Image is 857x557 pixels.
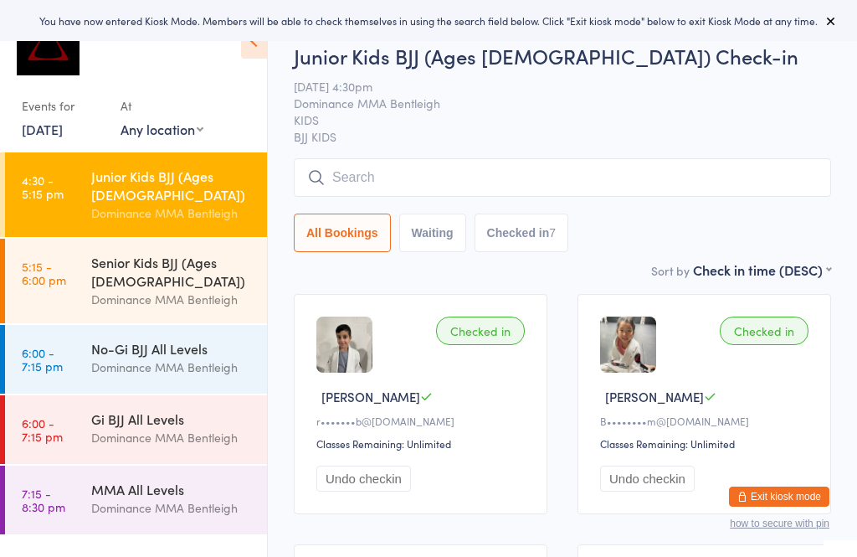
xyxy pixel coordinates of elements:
[730,518,829,529] button: how to secure with pin
[121,92,203,120] div: At
[475,214,569,252] button: Checked in7
[22,416,63,443] time: 6:00 - 7:15 pm
[5,325,267,394] a: 6:00 -7:15 pmNo-Gi BJJ All LevelsDominance MMA Bentleigh
[5,466,267,534] a: 7:15 -8:30 pmMMA All LevelsDominance MMA Bentleigh
[91,410,253,428] div: Gi BJJ All Levels
[294,78,805,95] span: [DATE] 4:30pm
[294,111,805,128] span: KIDS
[121,120,203,138] div: Any location
[729,487,829,507] button: Exit kiosk mode
[91,498,253,518] div: Dominance MMA Bentleigh
[22,346,63,373] time: 6:00 - 7:15 pm
[22,487,65,513] time: 7:15 - 8:30 pm
[91,290,253,309] div: Dominance MMA Bentleigh
[91,480,253,498] div: MMA All Levels
[294,214,391,252] button: All Bookings
[436,317,525,345] div: Checked in
[321,388,420,405] span: [PERSON_NAME]
[91,253,253,290] div: Senior Kids BJJ (Ages [DEMOGRAPHIC_DATA])
[27,13,830,28] div: You have now entered Kiosk Mode. Members will be able to check themselves in using the search fie...
[5,152,267,237] a: 4:30 -5:15 pmJunior Kids BJJ (Ages [DEMOGRAPHIC_DATA])Dominance MMA Bentleigh
[17,13,80,75] img: Dominance MMA Bentleigh
[22,260,66,286] time: 5:15 - 6:00 pm
[549,226,556,240] div: 7
[651,262,690,279] label: Sort by
[605,388,704,405] span: [PERSON_NAME]
[316,436,530,451] div: Classes Remaining: Unlimited
[22,92,104,120] div: Events for
[91,167,253,204] div: Junior Kids BJJ (Ages [DEMOGRAPHIC_DATA])
[91,204,253,223] div: Dominance MMA Bentleigh
[316,317,372,373] img: image1722852139.png
[294,95,805,111] span: Dominance MMA Bentleigh
[22,120,63,138] a: [DATE]
[316,414,530,428] div: r•••••••b@[DOMAIN_NAME]
[720,317,808,345] div: Checked in
[316,466,411,492] button: Undo checkin
[600,436,813,451] div: Classes Remaining: Unlimited
[693,260,831,279] div: Check in time (DESC)
[91,428,253,447] div: Dominance MMA Bentleigh
[5,395,267,464] a: 6:00 -7:15 pmGi BJJ All LevelsDominance MMA Bentleigh
[294,42,831,70] h2: Junior Kids BJJ (Ages [DEMOGRAPHIC_DATA]) Check-in
[294,128,831,145] span: BJJ KIDS
[600,466,695,492] button: Undo checkin
[91,339,253,358] div: No-Gi BJJ All Levels
[600,317,656,373] img: image1731483948.png
[399,214,466,252] button: Waiting
[294,158,831,197] input: Search
[600,414,813,428] div: B••••••••m@[DOMAIN_NAME]
[22,173,64,200] time: 4:30 - 5:15 pm
[91,358,253,377] div: Dominance MMA Bentleigh
[5,239,267,323] a: 5:15 -6:00 pmSenior Kids BJJ (Ages [DEMOGRAPHIC_DATA])Dominance MMA Bentleigh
